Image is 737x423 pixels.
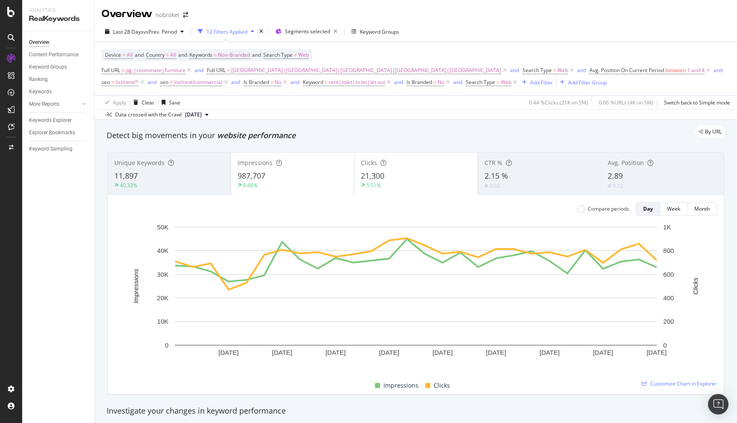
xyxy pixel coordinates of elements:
span: and [252,51,261,58]
div: Day [643,205,653,212]
button: 12 Filters Applied [194,25,258,38]
div: times [258,27,265,36]
span: Keywords [189,51,212,58]
button: Apply [102,96,126,109]
button: Month [688,202,717,216]
text: [DATE] [593,349,613,356]
span: Search Type [522,67,552,74]
button: Week [660,202,688,216]
span: seo [160,78,168,86]
span: Clicks [434,380,450,391]
text: [DATE] [325,349,345,356]
span: 2.15 % [485,171,508,181]
a: Keyword Sampling [29,145,88,154]
button: [DATE] [182,110,212,120]
text: 600 [663,271,674,278]
div: Overview [29,38,49,47]
span: [GEOGRAPHIC_DATA]|[GEOGRAPHIC_DATA]|[GEOGRAPHIC_DATA]|[GEOGRAPHIC_DATA]|[GEOGRAPHIC_DATA] [231,64,501,76]
div: Explorer Bookmarks [29,128,75,137]
span: = [122,51,125,58]
span: Web [501,76,511,88]
div: legacy label [695,126,725,138]
text: [DATE] [272,349,292,356]
div: Compare periods [588,205,629,212]
span: between [665,67,686,74]
span: = [553,67,556,74]
span: Web [298,49,309,61]
button: and [394,78,403,86]
text: 20K [157,294,168,301]
text: Impressions [132,269,139,303]
span: and [178,51,187,58]
div: and [577,67,586,74]
text: Clicks [692,277,699,294]
div: Overview [102,7,152,21]
span: Clicks [361,159,377,167]
div: Save [169,99,180,106]
text: 50K [157,223,168,231]
div: More Reports [29,100,59,109]
button: and [577,66,586,74]
div: Keyword Sampling [29,145,73,154]
text: 200 [663,318,674,325]
span: = [166,51,169,58]
span: ≠ [122,67,125,74]
div: Add Filter [530,79,553,86]
span: = [294,51,297,58]
a: Customize Chart in Explorer [642,380,717,387]
span: Device [105,51,121,58]
a: Overview [29,38,88,47]
span: Avg. Position [608,159,644,167]
span: Avg. Position On Current Period [589,67,664,74]
button: and [231,78,240,86]
span: rent|tolet|to let|let out [329,76,385,88]
button: Keyword Groups [348,25,403,38]
span: Customize Chart in Explorer [650,380,717,387]
div: Apply [113,99,126,106]
div: 0.06 % URLs ( 4K on 5M ) [599,99,653,106]
text: 30K [157,271,168,278]
a: Keywords Explorer [29,116,88,125]
svg: A chart. [115,223,717,371]
span: No [275,76,281,88]
span: Web [557,64,568,76]
span: = [111,78,114,86]
text: 0 [663,342,667,349]
div: Month [694,205,710,212]
div: Keywords [29,87,52,96]
span: = [227,67,230,74]
button: and [148,78,157,86]
div: Data crossed with the Crawl [115,111,182,119]
button: and [290,78,299,86]
button: and [453,78,462,86]
text: [DATE] [379,349,399,356]
div: Add Filter Group [568,79,607,86]
span: Unique Keywords [114,159,165,167]
span: ≠ [170,78,173,86]
text: 800 [663,247,674,254]
span: Search Type [263,51,293,58]
div: 0.12 [613,182,623,189]
div: Ranking [29,75,48,84]
span: All [127,49,133,61]
span: Non-Branded [218,49,250,61]
span: 2.89 [608,171,623,181]
span: By URL [705,129,722,134]
div: arrow-right-arrow-left [183,12,188,18]
div: Clear [142,99,154,106]
text: 400 [663,294,674,301]
a: Explorer Bookmarks [29,128,88,137]
a: More Reports [29,100,80,109]
div: 12 Filters Applied [206,28,247,35]
div: nobroker [156,11,180,19]
button: Segments selected [272,25,341,38]
div: RealKeywords [29,14,87,24]
text: [DATE] [432,349,453,356]
img: Equal [608,185,611,187]
button: Day [636,202,660,216]
span: seo [102,78,110,86]
div: Keywords Explorer [29,116,72,125]
span: Full URL [102,67,120,74]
